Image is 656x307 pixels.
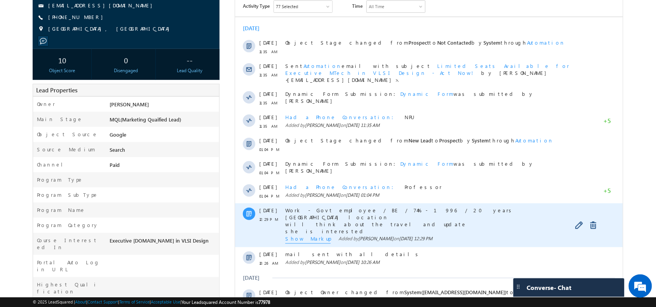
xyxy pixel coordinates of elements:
[108,146,219,157] div: Search
[24,128,47,135] span: 11:35 AM
[50,119,163,126] span: Had a Phone Conversation
[50,127,335,134] span: Added by on
[173,142,196,149] span: New Lead
[134,9,149,16] div: All Time
[50,197,335,204] span: Added by on
[50,68,335,82] span: Limited Seats Available for Executive MTech in VLSI Design - Act Now!
[24,105,47,112] span: 11:35 AM
[169,294,272,301] span: System([EMAIL_ADDRESS][DOMAIN_NAME])
[111,265,145,271] span: [DATE] 10:26 AM
[8,280,33,287] div: [DATE]
[24,198,47,205] span: 01:04 PM
[355,227,365,235] a: Delete
[340,227,349,235] a: Edit
[24,175,47,182] span: 01:04 PM
[37,146,95,153] label: Source Medium
[111,198,144,203] span: [DATE] 01:04 PM
[8,30,33,37] div: [DATE]
[37,101,55,108] label: Owner
[50,45,330,51] span: Object Stage changed from to by through
[164,241,197,247] span: [DATE] 12:29 PM
[108,116,219,127] div: MQL(Marketing Quaified Lead)
[75,299,86,304] a: About
[202,45,237,51] span: Not Contacted
[165,166,219,172] span: Dynamic Form
[37,191,98,198] label: Program SubType
[37,222,99,229] label: Program Category
[368,193,376,202] span: +5
[24,221,47,228] span: 12:29 PM
[37,259,100,273] label: Portal Auto Login URL
[119,299,150,304] a: Terms of Service
[108,161,219,172] div: Paid
[237,142,254,149] span: System
[24,142,42,149] span: [DATE]
[165,96,219,102] span: Dynamic Form
[37,176,83,183] label: Program Type
[87,299,118,304] a: Contact Support
[181,299,270,305] span: Your Leadsquared Account Number is
[111,128,145,134] span: [DATE] 11:35 AM
[151,299,180,304] a: Acceptable Use
[24,294,42,301] span: [DATE]
[292,45,330,51] span: Automation
[110,101,149,108] span: [PERSON_NAME]
[36,86,77,94] span: Lead Properties
[24,96,42,103] span: [DATE]
[48,14,107,21] span: [PHONE_NUMBER]
[37,161,69,168] label: Channel
[39,6,97,18] div: Sales Activity,Program,Email Bounced,Email Link Clicked,Email Marked Spam & 72 more..
[368,123,376,132] span: +5
[48,2,156,9] a: [EMAIL_ADDRESS][DOMAIN_NAME]
[162,67,217,74] div: Lead Quality
[103,241,197,249] span: Added by on
[37,116,83,123] label: Main Stage
[70,128,105,134] span: [PERSON_NAME]
[50,256,335,263] span: mail sent with all details
[249,45,266,51] span: System
[24,256,42,263] span: [DATE]
[24,265,47,272] span: 10:26 AM
[123,241,159,247] span: [PERSON_NAME]
[33,298,270,306] span: © 2025 LeadSquared | | | | |
[41,9,63,16] div: 77 Selected
[24,189,42,196] span: [DATE]
[281,142,319,149] span: Automation
[527,284,572,291] span: Converse - Chat
[50,241,96,249] span: Show Markup
[8,6,35,17] span: Activity Type
[37,281,100,295] label: Highest Qualification
[50,166,335,180] span: Dynamic Form Submission: was submitted by [PERSON_NAME]
[24,166,42,173] span: [DATE]
[50,142,319,149] span: Object Stage changed from to by through
[24,119,42,126] span: [DATE]
[162,53,217,67] div: --
[204,142,225,149] span: Prospect
[24,212,42,219] span: [DATE]
[35,53,89,67] div: 10
[24,45,42,52] span: [DATE]
[169,189,207,196] span: Professor
[50,264,335,271] span: Added by on
[50,189,163,196] span: Had a Phone Conversation
[117,6,127,17] span: Time
[108,131,219,142] div: Google
[258,299,270,305] span: 77978
[70,265,105,271] span: [PERSON_NAME]
[37,206,85,213] label: Program Name
[50,68,196,75] span: Sent email with subject
[108,237,219,248] div: Executive [DOMAIN_NAME] in VLSI Design
[50,212,335,239] span: Work - Govt employee / BE / 74% - 1996 / 20 years [GEOGRAPHIC_DATA] location will think about the...
[169,119,183,126] span: NPU
[24,151,47,158] span: 01:04 PM
[99,67,154,74] div: Disengaged
[37,237,100,251] label: Course Interested In
[37,131,98,138] label: Object Source
[68,68,106,75] span: Automation
[70,198,105,203] span: [PERSON_NAME]
[24,77,47,84] span: 11:35 AM
[48,25,173,33] span: [GEOGRAPHIC_DATA], [GEOGRAPHIC_DATA]
[515,284,522,290] img: carter-drag
[24,54,47,61] span: 11:35 AM
[173,45,194,51] span: Prospect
